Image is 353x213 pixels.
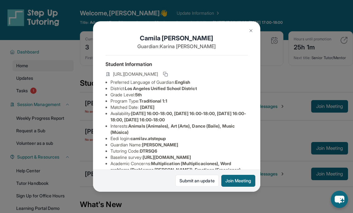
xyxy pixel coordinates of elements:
[110,111,246,122] span: [DATE] 16:00-18:00, [DATE] 16:00-18:00, [DATE] 16:00-18:00, [DATE] 16:00-18:00
[110,104,248,110] li: Matched Date:
[105,34,248,43] h1: Camila [PERSON_NAME]
[110,79,248,85] li: Preferred Language of Guardian:
[110,85,248,92] li: District:
[110,92,248,98] li: Grade Level:
[110,110,248,123] li: Availability:
[110,154,248,160] li: Baseline survey :
[110,148,248,154] li: Tutoring Code :
[110,123,248,135] li: Interests :
[139,98,167,104] span: Traditional 1:1
[135,92,142,97] span: 5th
[142,142,179,147] span: [PERSON_NAME]
[140,148,157,154] span: DTRSQ6
[125,86,197,91] span: Los Angeles Unified School District
[221,175,255,187] button: Join Meeting
[113,71,158,77] span: [URL][DOMAIN_NAME]
[175,79,190,85] span: English
[110,161,242,179] span: Multiplication (Multiplicaciones), Word problems (Problemas [PERSON_NAME]), Fractions (Fracciones...
[248,28,253,33] img: Close Icon
[105,60,248,68] h4: Student Information
[143,155,191,160] span: [URL][DOMAIN_NAME]
[110,123,235,135] span: Animals (Animales), Art (Arte), Dance (Baile), Music (Música)
[110,98,248,104] li: Program Type:
[105,43,248,50] p: Guardian: Karina [PERSON_NAME]
[140,104,154,110] span: [DATE]
[175,175,219,187] a: Submit an update
[110,135,248,142] li: Eedi login :
[331,191,348,208] button: chat-button
[110,160,248,179] li: Academic Concerns :
[110,142,248,148] li: Guardian Name :
[162,70,169,78] button: Copy link
[130,136,166,141] span: camilav.atstepup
